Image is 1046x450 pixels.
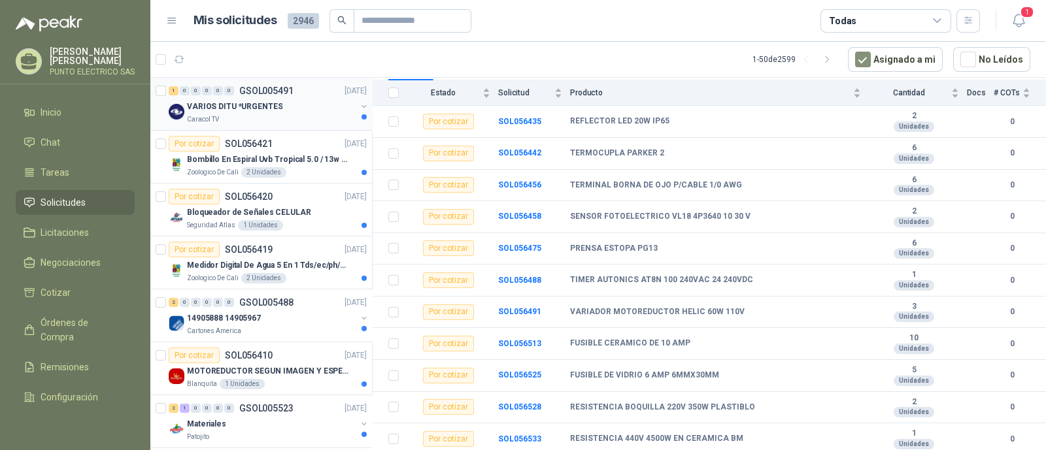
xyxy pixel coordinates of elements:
div: Unidades [894,407,934,417]
p: GSOL005523 [239,404,294,413]
div: 0 [191,298,201,307]
a: Inicio [16,100,135,125]
img: Logo peakr [16,16,82,31]
b: 0 [994,433,1030,445]
div: 1 [180,404,190,413]
a: Por cotizarSOL056410[DATE] Company LogoMOTOREDUCTOR SEGUN IMAGEN Y ESPECIFICACIONES ADJUNTASBlanq... [150,342,372,395]
b: 2 [869,397,959,408]
div: Unidades [894,185,934,195]
p: 14905888 14905967 [187,312,261,325]
a: SOL056533 [498,434,541,443]
a: SOL056475 [498,244,541,253]
a: SOL056442 [498,148,541,157]
p: Blanquita [187,379,217,389]
a: Cotizar [16,280,135,305]
b: 2 [869,206,959,217]
p: Caracol TV [187,114,219,125]
th: # COTs [994,80,1046,106]
b: 6 [869,238,959,249]
div: Por cotizar [423,114,474,129]
b: RESISTENCIA BOQUILLA 220V 350W PLASTIBLO [570,402,755,413]
b: RESISTENCIA 440V 4500W EN CERAMICA BM [570,434,743,444]
a: SOL056491 [498,307,541,316]
div: Por cotizar [423,272,474,288]
div: Unidades [894,280,934,291]
div: 0 [191,86,201,95]
span: Chat [41,135,60,150]
p: MOTOREDUCTOR SEGUN IMAGEN Y ESPECIFICACIONES ADJUNTAS [187,365,350,378]
b: 1 [869,428,959,439]
p: [DATE] [345,85,367,97]
span: Inicio [41,105,61,120]
a: SOL056435 [498,117,541,126]
div: Por cotizar [423,240,474,256]
span: Licitaciones [41,225,89,240]
th: Docs [967,80,994,106]
div: Unidades [894,376,934,386]
a: SOL056488 [498,276,541,285]
div: 2 [169,404,178,413]
b: 0 [994,274,1030,287]
p: SOL056419 [225,245,273,254]
b: VARIADOR MOTOREDUCTOR HELIC 60W 110V [570,307,745,317]
a: Configuración [16,385,135,410]
div: 0 [213,298,223,307]
a: SOL056513 [498,339,541,348]
span: Órdenes de Compra [41,315,122,344]
p: [DATE] [345,138,367,150]
span: Configuración [41,390,98,404]
b: PRENSA ESTOPA PG13 [570,244,658,254]
b: 0 [994,338,1030,350]
div: Por cotizar [423,209,474,225]
th: Producto [570,80,869,106]
img: Company Logo [169,157,184,172]
div: 1 Unidades [220,379,265,389]
div: Todas [829,14,856,28]
a: Por cotizarSOL056421[DATE] Company LogoBombillo En Espiral Uvb Tropical 5.0 / 13w Reptiles (ectot... [150,131,372,184]
span: Remisiones [41,360,89,374]
p: [DATE] [345,402,367,415]
a: Negociaciones [16,250,135,275]
div: 0 [180,298,190,307]
a: 2 1 0 0 0 0 GSOL005523[DATE] Company LogoMaterialesPatojito [169,400,369,442]
div: 1 - 50 de 2599 [752,49,837,70]
p: SOL056420 [225,192,273,201]
p: PUNTO ELECTRICO SAS [50,68,135,76]
span: Solicitudes [41,195,86,210]
p: Cartones America [187,326,241,336]
b: FUSIBLE DE VIDRIO 6 AMP 6MMX30MM [570,370,719,381]
b: 3 [869,302,959,312]
div: Por cotizar [423,431,474,447]
img: Company Logo [169,263,184,278]
div: 0 [180,86,190,95]
span: # COTs [994,88,1020,97]
a: Manuales y ayuda [16,415,135,440]
b: 6 [869,175,959,185]
a: Remisiones [16,355,135,379]
a: Solicitudes [16,190,135,215]
div: Unidades [894,344,934,354]
p: [DATE] [345,349,367,362]
a: SOL056528 [498,402,541,411]
b: 0 [994,242,1030,255]
b: 0 [994,147,1030,159]
a: SOL056525 [498,370,541,379]
span: Cantidad [869,88,949,97]
span: 1 [1020,6,1034,18]
th: Estado [407,80,498,106]
div: Unidades [894,121,934,132]
a: SOL056456 [498,180,541,189]
span: Cotizar [41,285,71,300]
p: SOL056421 [225,139,273,148]
b: 2 [869,111,959,121]
h1: Mis solicitudes [194,11,277,30]
a: 1 0 0 0 0 0 GSOL005491[DATE] Company LogoVARIOS DITU *URGENTESCaracol TV [169,83,369,125]
b: 1 [869,270,959,280]
a: SOL056458 [498,212,541,221]
b: FUSIBLE CERAMICO DE 10 AMP [570,338,690,349]
a: Órdenes de Compra [16,310,135,349]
